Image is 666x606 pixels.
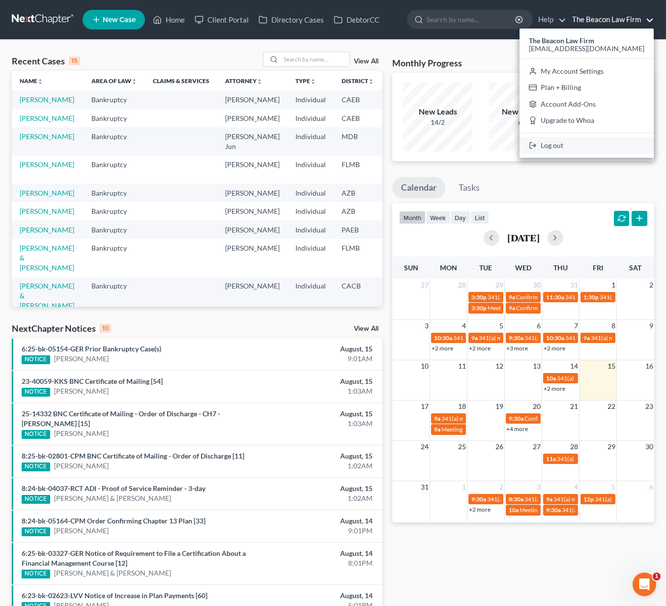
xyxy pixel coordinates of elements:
[532,279,542,291] span: 30
[509,293,515,301] span: 9a
[84,277,145,315] td: Bankruptcy
[334,221,382,239] td: PAEB
[20,77,43,85] a: Nameunfold_more
[515,263,531,272] span: Wed
[262,591,373,601] div: August, 14
[520,137,654,154] a: Log out
[520,506,597,514] span: Meeting for [PERSON_NAME]
[593,263,603,272] span: Fri
[262,354,373,364] div: 9:01AM
[488,304,597,312] span: Meeting of Creditors for [PERSON_NAME]
[633,573,656,596] iframe: Intercom live chat
[546,293,564,301] span: 11:30a
[610,320,616,332] span: 8
[22,388,50,397] div: NOTICE
[54,354,109,364] a: [PERSON_NAME]
[573,320,579,332] span: 7
[644,401,654,412] span: 23
[254,11,329,29] a: Directory Cases
[20,95,74,104] a: [PERSON_NAME]
[420,360,430,372] span: 10
[434,426,440,433] span: 9a
[532,401,542,412] span: 20
[382,90,431,109] td: 13
[329,11,384,29] a: DebtorCC
[392,177,445,199] a: Calendar
[494,441,504,453] span: 26
[471,304,487,312] span: 3:30p
[565,334,660,342] span: 341(a) meeting for [PERSON_NAME]
[583,334,590,342] span: 9a
[262,409,373,419] div: August, 15
[91,77,137,85] a: Area of Lawunfold_more
[382,156,431,184] td: 7
[334,109,382,127] td: CAEB
[12,322,111,334] div: NextChapter Notices
[569,401,579,412] span: 21
[54,386,109,396] a: [PERSON_NAME]
[288,90,334,109] td: Individual
[487,495,634,503] span: 341(a) meeting for [PERSON_NAME] & [PERSON_NAME]
[453,334,656,342] span: 341(a) meeting for [PERSON_NAME] & [PERSON_NAME] De [PERSON_NAME]
[382,127,431,155] td: 7
[546,375,556,382] span: 10a
[84,184,145,202] td: Bankruptcy
[382,221,431,239] td: 7
[84,90,145,109] td: Bankruptcy
[557,455,652,462] span: 341(a) meeting for [PERSON_NAME]
[457,279,467,291] span: 28
[489,117,558,127] div: 6/4
[288,277,334,315] td: Individual
[262,386,373,396] div: 1:03AM
[471,293,487,301] span: 3:30p
[520,113,654,129] a: Upgrade to Whoa
[22,452,244,460] a: 8:25-bk-02801-CPM BNC Certificate of Mailing - Order of Discharge [11]
[520,96,654,113] a: Account Add-Ons
[392,57,462,69] h3: Monthly Progress
[334,127,382,155] td: MDB
[22,549,246,567] a: 6:25-bk-03327-GER Notice of Requirement to File a Certification About a Financial Management Cour...
[262,419,373,429] div: 1:03AM
[262,548,373,558] div: August, 14
[648,320,654,332] span: 9
[84,202,145,220] td: Bankruptcy
[509,495,523,503] span: 8:30a
[470,211,489,224] button: list
[54,493,171,503] a: [PERSON_NAME] & [PERSON_NAME]
[420,401,430,412] span: 17
[494,279,504,291] span: 29
[529,44,644,53] span: [EMAIL_ADDRESS][DOMAIN_NAME]
[506,425,528,433] a: +4 more
[427,10,517,29] input: Search by name...
[489,106,558,117] div: New Clients
[262,558,373,568] div: 8:01PM
[450,211,470,224] button: day
[22,570,50,578] div: NOTICE
[22,484,205,492] a: 8:24-bk-04037-RCT ADI - Proof of Service Reminder - 3-day
[310,79,316,85] i: unfold_more
[190,11,254,29] a: Client Portal
[434,334,452,342] span: 10:30a
[533,11,566,29] a: Help
[648,279,654,291] span: 2
[583,495,594,503] span: 12p
[288,127,334,155] td: Individual
[426,211,450,224] button: week
[84,109,145,127] td: Bankruptcy
[262,344,373,354] div: August, 15
[22,377,163,385] a: 23-40059-KKS BNC Certificate of Mailing [54]
[532,360,542,372] span: 13
[509,415,523,422] span: 9:30a
[288,109,334,127] td: Individual
[569,279,579,291] span: 31
[354,325,378,332] a: View All
[653,573,661,580] span: 1
[20,244,74,272] a: [PERSON_NAME] & [PERSON_NAME]
[334,90,382,109] td: CAEB
[20,160,74,169] a: [PERSON_NAME]
[22,462,50,471] div: NOTICE
[354,58,378,65] a: View All
[424,320,430,332] span: 3
[607,441,616,453] span: 29
[509,334,523,342] span: 9:30a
